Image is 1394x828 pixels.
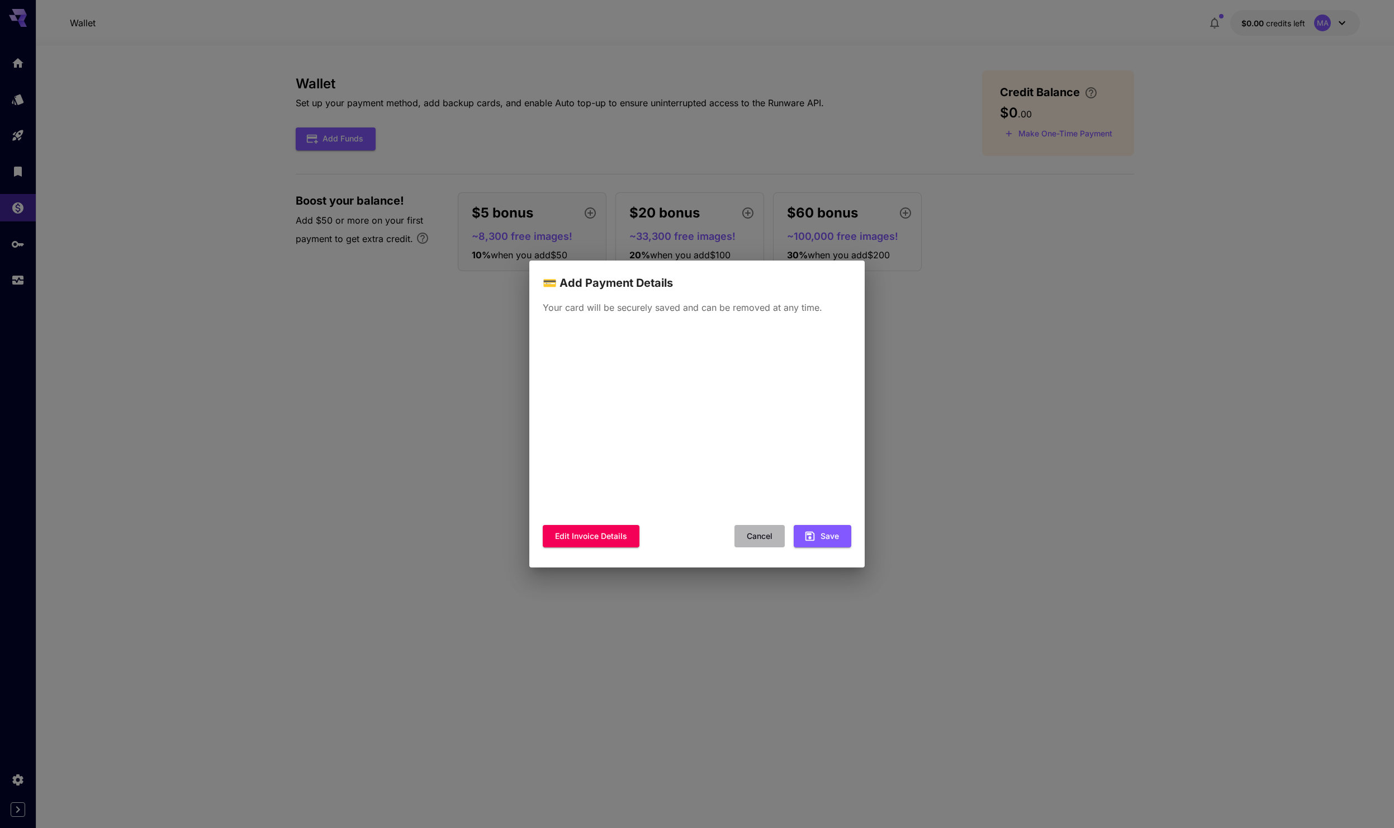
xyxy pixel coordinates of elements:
[543,525,639,548] button: Edit invoice details
[529,261,865,292] h2: 💳 Add Payment Details
[794,525,851,548] button: Save
[543,301,851,314] p: Your card will be securely saved and can be removed at any time.
[540,325,854,518] iframe: Campo de entrada seguro para el pago
[734,525,785,548] button: Cancel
